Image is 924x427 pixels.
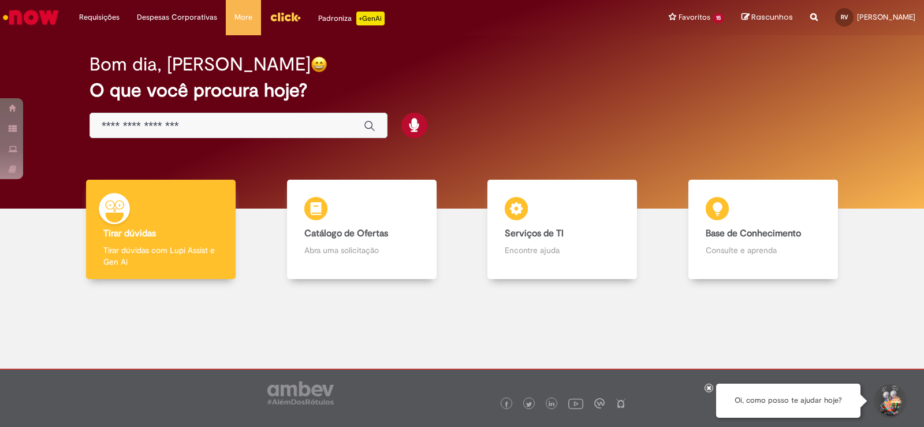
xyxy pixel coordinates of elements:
p: Consulte e aprenda [706,244,821,256]
span: Requisições [79,12,120,23]
img: happy-face.png [311,56,327,73]
span: RV [841,13,848,21]
span: More [234,12,252,23]
a: Tirar dúvidas Tirar dúvidas com Lupi Assist e Gen Ai [61,180,262,280]
img: logo_footer_twitter.png [526,402,532,407]
div: Oi, como posso te ajudar hoje? [716,384,860,418]
a: Rascunhos [742,12,793,23]
b: Catálogo de Ofertas [304,228,388,239]
b: Tirar dúvidas [103,228,156,239]
div: Padroniza [318,12,385,25]
h2: O que você procura hoje? [90,80,834,101]
a: Catálogo de Ofertas Abra uma solicitação [262,180,463,280]
span: [PERSON_NAME] [857,12,915,22]
p: Encontre ajuda [505,244,620,256]
h2: Bom dia, [PERSON_NAME] [90,54,311,75]
span: Rascunhos [751,12,793,23]
p: Tirar dúvidas com Lupi Assist e Gen Ai [103,244,218,268]
b: Base de Conhecimento [706,228,801,239]
img: logo_footer_facebook.png [504,402,509,407]
p: Abra uma solicitação [304,244,419,256]
b: Serviços de TI [505,228,564,239]
a: Serviços de TI Encontre ajuda [462,180,663,280]
span: 15 [713,13,724,23]
span: Despesas Corporativas [137,12,217,23]
img: logo_footer_naosei.png [616,398,626,409]
p: +GenAi [356,12,385,25]
span: Favoritos [679,12,710,23]
img: logo_footer_ambev_rotulo_gray.png [267,381,334,404]
img: logo_footer_linkedin.png [549,401,554,408]
button: Iniciar Conversa de Suporte [872,384,907,418]
img: click_logo_yellow_360x200.png [270,8,301,25]
img: logo_footer_workplace.png [594,398,605,409]
img: ServiceNow [1,6,61,29]
a: Base de Conhecimento Consulte e aprenda [663,180,864,280]
img: logo_footer_youtube.png [568,396,583,411]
